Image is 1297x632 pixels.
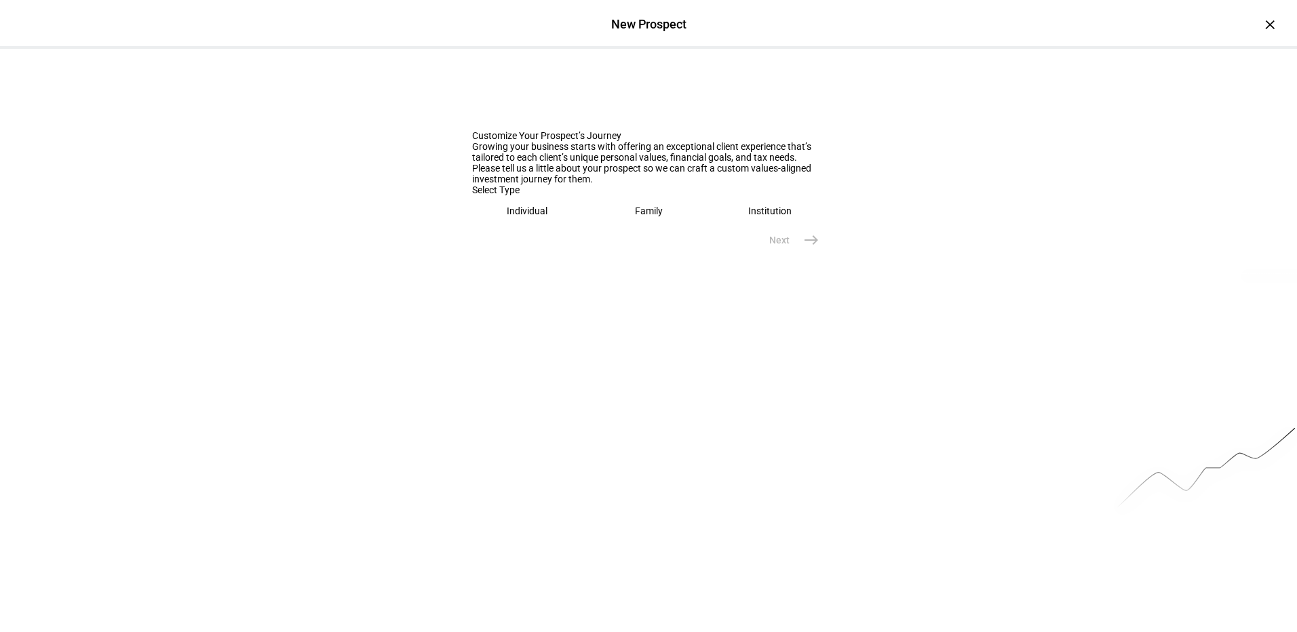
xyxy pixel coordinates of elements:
div: Please tell us a little about your prospect so we can craft a custom values-aligned investment jo... [472,163,825,184]
div: Select Type [472,184,825,195]
div: × [1259,14,1281,35]
div: Growing your business starts with offering an exceptional client experience that’s tailored to ea... [472,141,825,163]
eth-stepper-button: Next [753,226,825,254]
div: Customize Your Prospect’s Journey [472,130,825,141]
div: Family [635,205,663,216]
div: Institution [748,205,792,216]
div: Individual [507,205,547,216]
